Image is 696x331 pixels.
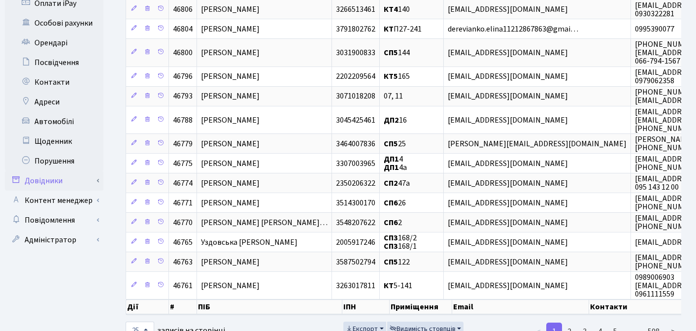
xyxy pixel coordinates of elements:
b: СП5 [384,138,398,149]
span: 46779 [173,138,193,149]
a: Контент менеджер [5,191,103,210]
span: 46765 [173,237,193,248]
span: 2 [384,217,402,228]
span: 0995390077 [635,24,674,34]
a: Довідники [5,171,103,191]
span: [PERSON_NAME] [201,24,260,34]
span: П27-241 [384,24,422,34]
span: [EMAIL_ADDRESS][DOMAIN_NAME] [448,71,568,82]
span: derevianko.elina11212867863@gmai… [448,24,578,34]
b: СП6 [384,198,398,208]
span: 122 [384,257,410,267]
span: 46800 [173,47,193,58]
span: [PERSON_NAME] [201,178,260,189]
span: 3031900833 [336,47,375,58]
span: [PERSON_NAME] [201,158,260,169]
a: Щоденник [5,132,103,151]
a: Автомобілі [5,112,103,132]
span: [PERSON_NAME] [201,71,260,82]
span: [EMAIL_ADDRESS][DOMAIN_NAME] [448,178,568,189]
span: 26 [384,198,406,208]
span: 3263017811 [336,280,375,291]
span: 46804 [173,24,193,34]
th: ІПН [342,299,390,314]
span: 46775 [173,158,193,169]
span: 3791802762 [336,24,375,34]
span: [PERSON_NAME] [201,138,260,149]
span: 46770 [173,217,193,228]
span: 3266513461 [336,4,375,15]
span: 3464007836 [336,138,375,149]
b: СП5 [384,47,398,58]
span: [EMAIL_ADDRESS][DOMAIN_NAME] [448,115,568,126]
span: 16 [384,115,407,126]
span: 144 [384,47,410,58]
span: 46793 [173,91,193,102]
a: Порушення [5,151,103,171]
b: СП2 [384,178,398,189]
span: [PERSON_NAME][EMAIL_ADDRESS][DOMAIN_NAME] [448,138,627,149]
span: [EMAIL_ADDRESS][DOMAIN_NAME] [448,158,568,169]
span: 47а [384,178,410,189]
b: СП3 [384,232,398,243]
span: [EMAIL_ADDRESS][DOMAIN_NAME] [448,4,568,15]
a: Адреси [5,92,103,112]
span: [EMAIL_ADDRESS][DOMAIN_NAME] [448,280,568,291]
span: 2005917246 [336,237,375,248]
span: 46774 [173,178,193,189]
span: 3307003965 [336,158,375,169]
span: 3071018208 [336,91,375,102]
span: [PERSON_NAME] [201,91,260,102]
span: 46796 [173,71,193,82]
span: 140 [384,4,410,15]
span: 46806 [173,4,193,15]
b: СП3 [384,241,398,252]
b: СП5 [384,257,398,267]
a: Орендарі [5,33,103,53]
span: [EMAIL_ADDRESS][DOMAIN_NAME] [448,47,568,58]
b: КТ4 [384,4,398,15]
span: 25 [384,138,406,149]
span: 2350206322 [336,178,375,189]
span: 165 [384,71,410,82]
span: 3587502794 [336,257,375,267]
a: Особові рахунки [5,13,103,33]
b: КТ [384,280,394,291]
a: Адміністратор [5,230,103,250]
span: [PERSON_NAME] [201,4,260,15]
th: Дії [126,299,169,314]
span: 4 4а [384,154,407,173]
span: 46761 [173,280,193,291]
span: [PERSON_NAME] [PERSON_NAME]… [201,217,328,228]
b: ДП2 [384,115,399,126]
span: [EMAIL_ADDRESS][DOMAIN_NAME] [448,257,568,267]
span: 2202209564 [336,71,375,82]
b: ДП1 [384,154,399,165]
th: # [169,299,197,314]
th: ПІБ [197,299,342,314]
b: КТ [384,24,394,34]
span: 07, 11 [384,91,403,102]
span: 168/2 168/1 [384,232,417,252]
span: 3514300170 [336,198,375,208]
span: 5-141 [384,280,412,291]
a: Повідомлення [5,210,103,230]
span: 46763 [173,257,193,267]
span: [EMAIL_ADDRESS][DOMAIN_NAME] [448,237,568,248]
th: Email [452,299,589,314]
span: 46771 [173,198,193,208]
span: 46788 [173,115,193,126]
span: Уздовська [PERSON_NAME] [201,237,298,248]
span: [PERSON_NAME] [201,115,260,126]
b: СП6 [384,217,398,228]
b: ДП1 [384,162,399,173]
span: [PERSON_NAME] [201,198,260,208]
span: [EMAIL_ADDRESS][DOMAIN_NAME] [448,91,568,102]
span: [PERSON_NAME] [201,280,260,291]
span: [EMAIL_ADDRESS][DOMAIN_NAME] [448,217,568,228]
b: КТ5 [384,71,398,82]
span: [PERSON_NAME] [201,47,260,58]
th: Приміщення [390,299,452,314]
a: Контакти [5,72,103,92]
span: 3045425461 [336,115,375,126]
